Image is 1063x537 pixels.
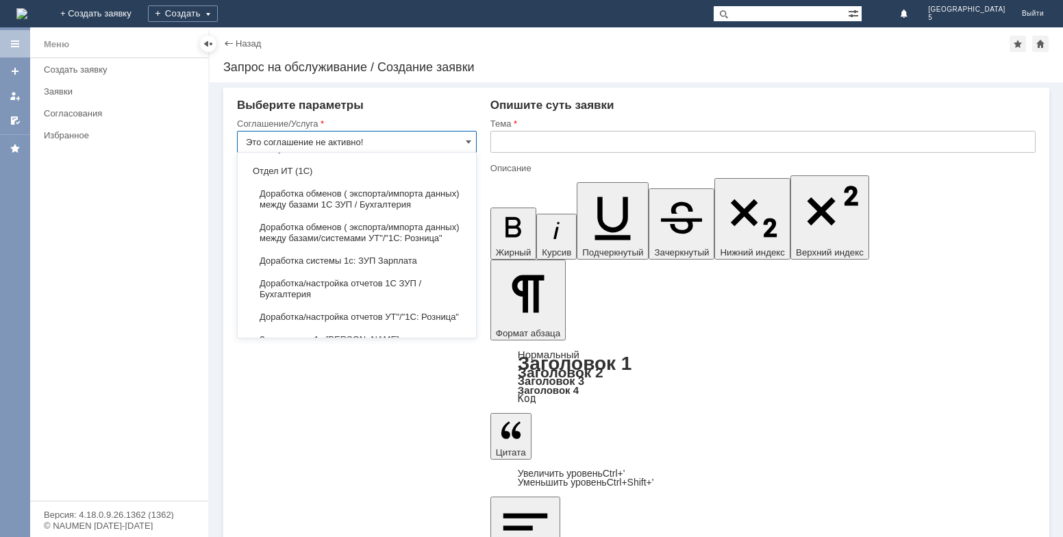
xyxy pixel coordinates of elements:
div: Сделать домашней страницей [1032,36,1049,52]
button: Верхний индекс [790,175,869,260]
a: Создать заявку [38,59,205,80]
span: Отдел ИТ (1С) [246,166,468,177]
a: Заголовок 3 [518,375,584,387]
span: Доработка обменов ( экспорта/импорта данных) между базами 1С ЗУП / Бухгалтерия [246,188,468,210]
div: Цитата [490,469,1036,487]
span: Жирный [496,247,531,258]
button: Формат абзаца [490,260,566,340]
a: Заголовок 2 [518,364,603,380]
span: Ctrl+Shift+' [607,477,654,488]
div: Согласования [44,108,200,118]
div: Соглашение/Услуга [237,119,474,128]
div: Скрыть меню [200,36,216,52]
div: Описание [490,164,1033,173]
div: © NAUMEN [DATE]-[DATE] [44,521,195,530]
span: Курсив [542,247,571,258]
button: Зачеркнутый [649,188,714,260]
button: Нижний индекс [714,178,790,260]
a: Decrease [518,477,654,488]
span: Подчеркнутый [582,247,643,258]
button: Цитата [490,413,531,460]
span: Нижний индекс [720,247,785,258]
a: Заголовок 4 [518,384,579,396]
a: Нормальный [518,349,579,360]
div: Создать заявку [44,64,200,75]
div: Избранное [44,130,185,140]
span: Доработка/настройка отчетов УТ"/"1С: Розница" [246,312,468,323]
div: Запрос на обслуживание / Создание заявки [223,60,1049,74]
div: Добавить в избранное [1010,36,1026,52]
div: Заявки [44,86,200,97]
span: Цитата [496,447,526,458]
button: Курсив [536,214,577,260]
span: Верхний индекс [796,247,864,258]
div: Создать [148,5,218,22]
img: logo [16,8,27,19]
a: Перейти на домашнюю страницу [16,8,27,19]
span: Зачеркнутый [654,247,709,258]
span: 5 [928,14,1005,22]
a: Создать заявку [4,60,26,82]
a: Increase [518,468,625,479]
span: Расширенный поиск [848,6,862,19]
span: Ctrl+' [603,468,625,479]
div: Тема [490,119,1033,128]
div: Версия: 4.18.0.9.26.1362 (1362) [44,510,195,519]
span: Опишите суть заявки [490,99,614,112]
a: Мои согласования [4,110,26,132]
button: Подчеркнутый [577,182,649,260]
a: Мои заявки [4,85,26,107]
span: Заведение в 1с:[PERSON_NAME] (номенклатурно-справочной информации) [246,334,468,356]
span: Выберите параметры [237,99,364,112]
button: Жирный [490,208,537,260]
a: Код [518,392,536,405]
span: Доработка системы 1с: ЗУП Зарплата [246,255,468,266]
a: Согласования [38,103,205,124]
a: Заголовок 1 [518,353,632,374]
span: [GEOGRAPHIC_DATA] [928,5,1005,14]
span: Доработка обменов ( экспорта/импорта данных) между базами/системами УТ"/"1С: Розница" [246,222,468,244]
div: Меню [44,36,69,53]
a: Назад [236,38,261,49]
span: Доработка/настройка отчетов 1С ЗУП / Бухгалтерия [246,278,468,300]
div: Формат абзаца [490,350,1036,403]
a: Заявки [38,81,205,102]
span: Формат абзаца [496,328,560,338]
